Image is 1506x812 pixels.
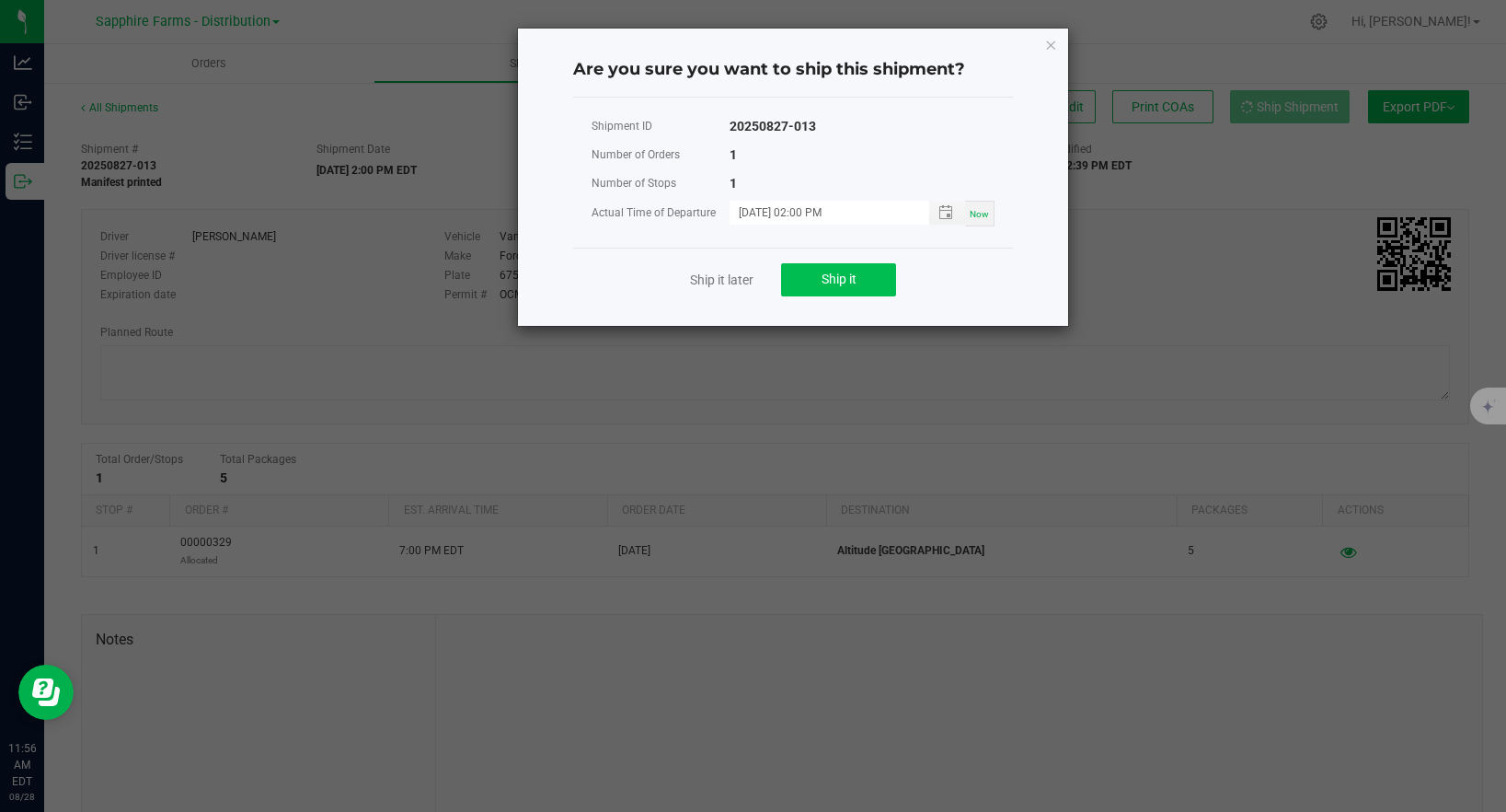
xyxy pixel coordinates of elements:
[592,115,730,138] div: Shipment ID
[690,271,753,289] a: Ship it later
[592,144,730,167] div: Number of Orders
[822,272,856,286] span: Ship it
[18,665,74,720] iframe: Resource center
[573,58,1013,82] h4: Are you sure you want to ship this shipment?
[730,144,737,167] div: 1
[1044,33,1057,55] button: Close
[592,172,730,195] div: Number of Stops
[970,209,989,219] span: Now
[730,115,816,138] div: 20250827-013
[929,201,965,224] span: Toggle popup
[781,263,896,296] button: Ship it
[730,201,910,224] input: MM/dd/yyyy HH:MM a
[592,202,730,225] div: Actual Time of Departure
[730,172,737,195] div: 1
